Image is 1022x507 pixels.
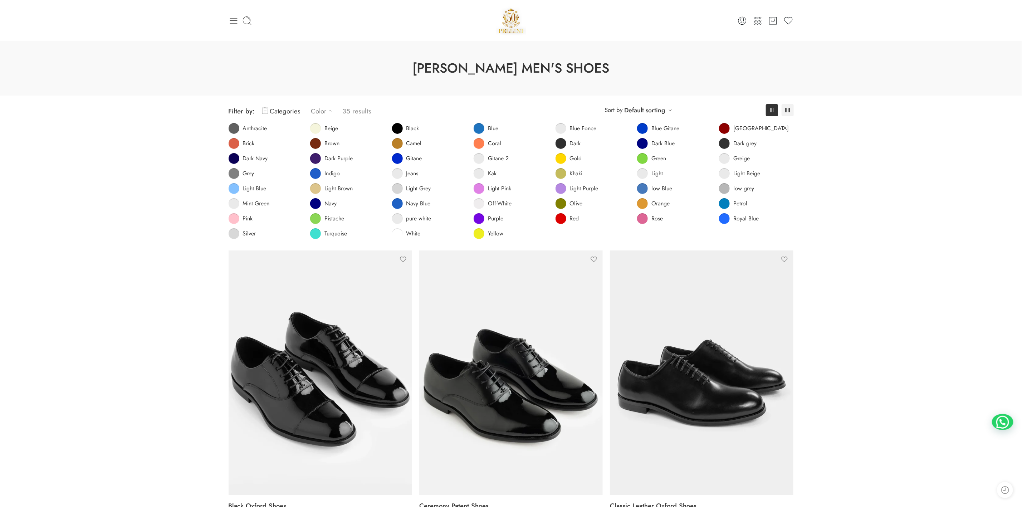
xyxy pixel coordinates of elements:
[243,155,268,162] span: Dark Navy
[570,215,579,222] span: Red
[229,153,268,164] a: Dark Navy
[229,198,270,209] a: Mint Green
[229,213,253,224] a: Pink
[474,213,503,224] a: Purple
[637,183,672,194] a: low Blue
[324,125,338,132] span: Beige
[496,5,527,36] a: Pellini -
[474,153,509,164] a: Gitane 2
[474,228,503,239] a: Yellow
[637,198,670,209] a: Orange
[570,155,582,162] span: Gold
[18,59,1004,78] h1: [PERSON_NAME] Men's Shoes
[637,213,663,224] a: Rose
[488,230,503,237] span: Yellow
[406,140,422,147] span: Camel
[243,125,267,132] span: Anthracite
[324,230,347,237] span: Turquoise
[651,125,679,132] span: Blue Gitane
[651,200,670,207] span: Orange
[556,198,583,209] a: Olive
[311,103,336,120] a: Color
[310,168,340,179] a: Indigo
[324,185,353,192] span: Light Brown
[229,228,256,239] a: Silver
[488,140,501,147] span: Coral
[733,200,747,207] span: Petrol
[768,16,778,26] a: Cart
[392,228,421,239] a: White
[324,200,337,207] span: Navy
[637,138,675,149] a: Dark Blue
[406,125,419,132] span: Black
[637,123,679,134] a: Blue Gitane
[392,153,422,164] a: Gitane
[229,168,254,179] a: Grey
[556,153,582,164] a: Gold
[243,140,255,147] span: Brick
[229,106,255,116] span: Filter by:
[474,123,498,134] a: Blue
[605,104,622,116] span: Sort by
[392,183,431,194] a: Light Grey
[406,215,431,222] span: pure white
[488,155,509,162] span: Gitane 2
[733,170,760,177] span: Light Beige
[719,168,760,179] a: Light Beige
[733,155,750,162] span: Greige
[392,138,422,149] a: Camel
[651,140,675,147] span: Dark Blue
[733,185,754,192] span: low grey
[406,155,422,162] span: Gitane
[651,185,672,192] span: low Blue
[488,125,498,132] span: Blue
[719,183,754,194] a: low grey
[324,170,340,177] span: Indigo
[310,138,339,149] a: Brown
[310,198,337,209] a: Navy
[624,105,665,115] a: Default sorting
[651,155,666,162] span: Green
[556,213,579,224] a: Red
[310,228,347,239] a: Turquoise
[243,230,256,237] span: Silver
[406,200,431,207] span: Navy Blue
[243,215,253,222] span: Pink
[733,215,759,222] span: Royal Blue
[488,215,503,222] span: Purple
[392,123,419,134] a: Black
[229,183,266,194] a: Light Blue
[310,213,344,224] a: Pistache
[570,170,583,177] span: Khaki
[343,103,372,120] p: 35 results
[556,168,583,179] a: Khaki
[637,168,663,179] a: Light
[474,198,512,209] a: Off-White
[719,123,789,134] a: [GEOGRAPHIC_DATA]
[719,213,759,224] a: Royal Blue
[243,200,270,207] span: Mint Green
[496,5,527,36] img: Pellini
[406,230,421,237] span: White
[556,123,597,134] a: Blue Fonce
[556,138,581,149] a: Dark
[570,125,597,132] span: Blue Fonce
[229,138,255,149] a: Brick
[488,200,512,207] span: Off-White
[488,185,511,192] span: Light Pink
[243,185,266,192] span: Light Blue
[570,185,598,192] span: Light Purple
[229,123,267,134] a: Anthracite
[556,183,598,194] a: Light Purple
[474,183,511,194] a: Light Pink
[651,215,663,222] span: Rose
[570,200,583,207] span: Olive
[243,170,254,177] span: Grey
[719,138,757,149] a: Dark grey
[310,153,353,164] a: Dark Purple
[570,140,581,147] span: Dark
[474,138,501,149] a: Coral
[733,125,789,132] span: [GEOGRAPHIC_DATA]
[310,183,353,194] a: Light Brown
[324,140,339,147] span: Brown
